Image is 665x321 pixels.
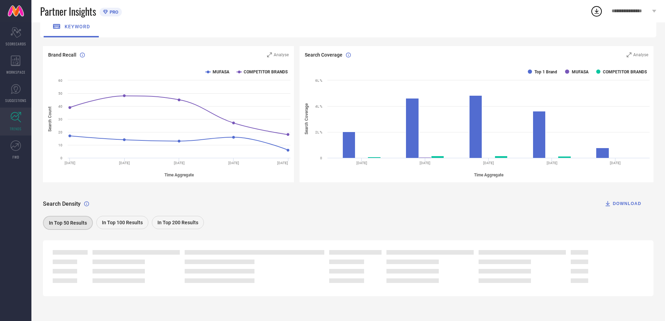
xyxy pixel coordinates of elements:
[60,156,62,160] text: 0
[483,161,494,165] text: [DATE]
[58,130,62,134] text: 20
[228,161,239,165] text: [DATE]
[315,79,322,82] text: 6L %
[119,161,130,165] text: [DATE]
[49,220,87,226] span: In Top 50 Results
[474,173,504,177] tspan: Time Aggregate
[356,161,367,165] text: [DATE]
[305,52,342,58] span: Search Coverage
[604,200,641,207] div: DOWNLOAD
[6,70,25,75] span: WORKSPACE
[420,161,431,165] text: [DATE]
[58,79,62,82] text: 60
[627,52,631,57] svg: Zoom
[102,220,143,225] span: In Top 100 Results
[65,161,75,165] text: [DATE]
[315,130,322,134] text: 2L %
[633,52,648,57] span: Analyse
[174,161,185,165] text: [DATE]
[10,126,22,131] span: TRENDS
[590,5,603,17] div: Open download list
[58,143,62,147] text: 10
[48,52,76,58] span: Brand Recall
[572,70,589,74] text: MUFASA
[277,161,288,165] text: [DATE]
[320,156,322,160] text: 0
[5,98,27,103] span: SUGGESTIONS
[274,52,289,57] span: Analyse
[58,117,62,121] text: 30
[47,107,52,132] tspan: Search Count
[603,70,647,74] text: COMPETITOR BRANDS
[6,41,26,46] span: SCORECARDS
[244,70,288,74] text: COMPETITOR BRANDS
[304,103,309,135] tspan: Search Coverage
[65,24,90,29] span: keyword
[610,161,621,165] text: [DATE]
[213,70,230,74] text: MUFASA
[315,104,322,108] text: 4L %
[267,52,272,57] svg: Zoom
[43,200,81,207] span: Search Density
[13,154,19,160] span: FWD
[108,9,118,15] span: PRO
[58,104,62,108] text: 40
[58,92,62,95] text: 50
[157,220,198,225] span: In Top 200 Results
[547,161,557,165] text: [DATE]
[164,173,194,177] tspan: Time Aggregate
[534,70,557,74] text: Top 1 Brand
[596,197,650,211] button: DOWNLOAD
[40,4,96,19] span: Partner Insights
